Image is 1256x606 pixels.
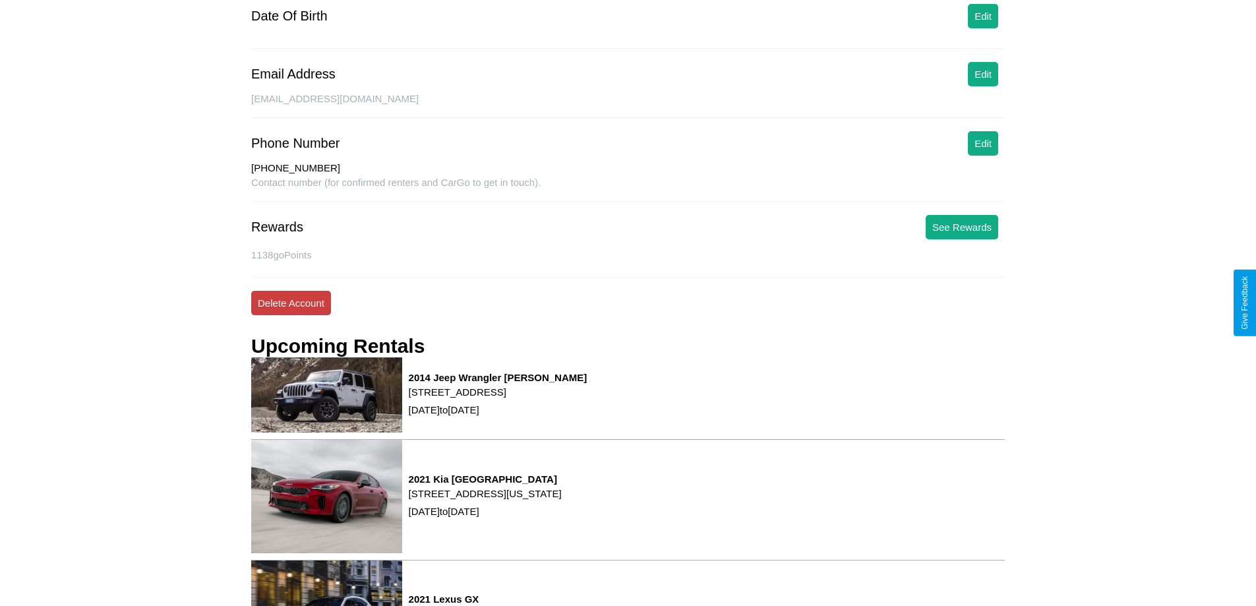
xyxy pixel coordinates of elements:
button: See Rewards [926,215,998,239]
p: [DATE] to [DATE] [409,502,562,520]
p: 1138 goPoints [251,246,1005,264]
div: Contact number (for confirmed renters and CarGo to get in touch). [251,177,1005,202]
button: Delete Account [251,291,331,315]
img: rental [251,440,402,553]
button: Edit [968,131,998,156]
p: [DATE] to [DATE] [409,401,587,419]
button: Edit [968,62,998,86]
div: Date Of Birth [251,9,328,24]
p: [STREET_ADDRESS][US_STATE] [409,485,562,502]
h3: 2021 Lexus GX [409,593,506,605]
div: Give Feedback [1240,276,1249,330]
p: [STREET_ADDRESS] [409,383,587,401]
button: Edit [968,4,998,28]
div: Phone Number [251,136,340,151]
div: [EMAIL_ADDRESS][DOMAIN_NAME] [251,93,1005,118]
div: Rewards [251,220,303,235]
img: rental [251,357,402,433]
h3: 2014 Jeep Wrangler [PERSON_NAME] [409,372,587,383]
div: Email Address [251,67,336,82]
h3: 2021 Kia [GEOGRAPHIC_DATA] [409,473,562,485]
h3: Upcoming Rentals [251,335,425,357]
div: [PHONE_NUMBER] [251,162,1005,177]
